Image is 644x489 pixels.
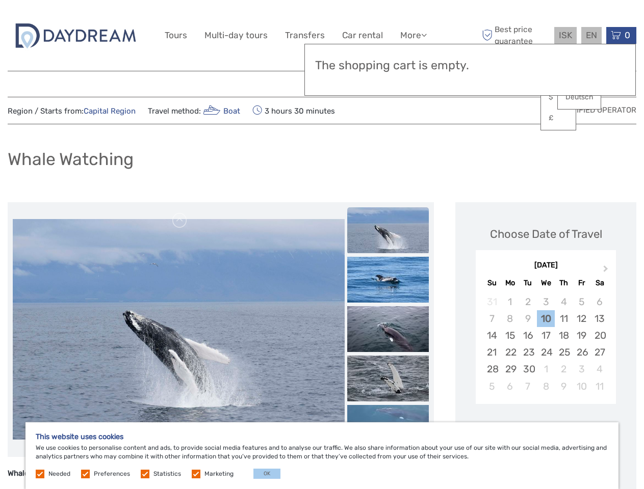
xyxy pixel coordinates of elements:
label: Needed [48,470,70,478]
a: £ [541,109,576,127]
div: Choose Sunday, September 21st, 2025 [483,344,501,361]
span: Region / Starts from: [8,106,136,117]
a: More [400,28,427,43]
div: We use cookies to personalise content and ads, to provide social media features and to analyse ou... [25,422,619,489]
div: Choose Friday, October 3rd, 2025 [573,361,590,377]
img: 958f0860723b436f95885160a6a8892a_slider_thumbnail.jpg [347,207,429,253]
div: EN [581,27,602,44]
a: Transfers [285,28,325,43]
div: Mo [501,276,519,290]
span: Best price guarantee [479,24,552,46]
div: Choose Saturday, October 4th, 2025 [590,361,608,377]
button: OK [253,469,280,479]
div: Not available Wednesday, September 3rd, 2025 [537,293,555,310]
a: Boat [201,106,240,116]
div: Choose Thursday, September 18th, 2025 [555,327,573,344]
div: Choose Wednesday, October 8th, 2025 [537,378,555,395]
span: Travel method: [148,103,240,118]
div: Choose Monday, October 6th, 2025 [501,378,519,395]
img: 3904908a7ffc4db9a47a7a83c76b14dd_slider_thumbnail.jpg [347,356,429,401]
a: Car rental [342,28,383,43]
div: Not available Tuesday, September 2nd, 2025 [519,293,537,310]
h1: Whale Watching [8,149,134,170]
div: Not available Monday, September 8th, 2025 [501,310,519,327]
img: 24eec741537d4ed48c68dc1405d2221a_slider_thumbnail.jpg [347,306,429,352]
span: Verified Operator [562,105,636,116]
div: Not available Friday, September 5th, 2025 [573,293,590,310]
label: Marketing [204,470,234,478]
div: Fr [573,276,590,290]
span: ISK [559,30,572,40]
div: Choose Tuesday, September 23rd, 2025 [519,344,537,361]
img: 82281b81652e414592d277d9b75227da_slider_thumbnail.jpg [347,257,429,303]
div: Choose Wednesday, September 24th, 2025 [537,344,555,361]
a: Capital Region [84,106,136,116]
div: Choose Monday, September 15th, 2025 [501,327,519,344]
div: Choose Friday, September 19th, 2025 [573,327,590,344]
label: Preferences [94,470,130,478]
div: month 2025-09 [479,293,612,395]
div: Choose Sunday, October 5th, 2025 [483,378,501,395]
div: Th [555,276,573,290]
div: Choose Thursday, September 11th, 2025 [555,310,573,327]
span: 3 hours 30 minutes [252,103,335,118]
div: Sa [590,276,608,290]
div: Choose Thursday, September 25th, 2025 [555,344,573,361]
div: Choose Thursday, October 9th, 2025 [555,378,573,395]
div: Choose Saturday, September 20th, 2025 [590,327,608,344]
div: Choose Tuesday, September 30th, 2025 [519,361,537,377]
div: Not available Sunday, September 7th, 2025 [483,310,501,327]
div: Not available Monday, September 1st, 2025 [501,293,519,310]
div: Choose Tuesday, September 16th, 2025 [519,327,537,344]
div: Tu [519,276,537,290]
div: Su [483,276,501,290]
div: Choose Wednesday, October 1st, 2025 [537,361,555,377]
a: Multi-day tours [204,28,268,43]
div: Choose Saturday, October 11th, 2025 [590,378,608,395]
div: Choose Friday, September 12th, 2025 [573,310,590,327]
div: Choose Sunday, September 14th, 2025 [483,327,501,344]
div: Choose Sunday, September 28th, 2025 [483,361,501,377]
label: Statistics [153,470,181,478]
img: 958f0860723b436f95885160a6a8892a_main_slider.jpg [13,219,345,440]
div: Choose Wednesday, September 17th, 2025 [537,327,555,344]
span: 0 [623,30,632,40]
div: Choose Saturday, September 27th, 2025 [590,344,608,361]
a: Tours [165,28,187,43]
div: Choose Friday, September 26th, 2025 [573,344,590,361]
div: Choose Monday, September 22nd, 2025 [501,344,519,361]
img: 2722-c67f3ee1-da3f-448a-ae30-a82a1b1ec634_logo_big.jpg [8,18,143,52]
div: Not available Sunday, August 31st, 2025 [483,293,501,310]
h5: This website uses cookies [36,432,608,441]
div: Not available Saturday, September 6th, 2025 [590,293,608,310]
a: Deutsch [558,88,601,106]
div: Not available Thursday, September 4th, 2025 [555,293,573,310]
strong: Whale Watching Classic (3-3.5 hours) – Operates Year-Round [8,469,225,478]
div: Choose Wednesday, September 10th, 2025 [537,310,555,327]
div: [DATE] [476,260,616,271]
div: Choose Monday, September 29th, 2025 [501,361,519,377]
div: Choose Thursday, October 2nd, 2025 [555,361,573,377]
a: $ [541,88,576,106]
div: Choose Date of Travel [490,226,602,242]
div: We [537,276,555,290]
button: Next Month [599,263,615,279]
div: Not available Tuesday, September 9th, 2025 [519,310,537,327]
div: Choose Saturday, September 13th, 2025 [590,310,608,327]
div: Choose Friday, October 10th, 2025 [573,378,590,395]
div: Choose Tuesday, October 7th, 2025 [519,378,537,395]
p: We're away right now. Please check back later! [14,18,115,26]
h3: The shopping cart is empty. [315,59,625,73]
img: 92049519f5d04c2a9d5a5c65cf9d1bd5_slider_thumbnail.jpeg [347,405,429,451]
button: Open LiveChat chat widget [117,16,130,28]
